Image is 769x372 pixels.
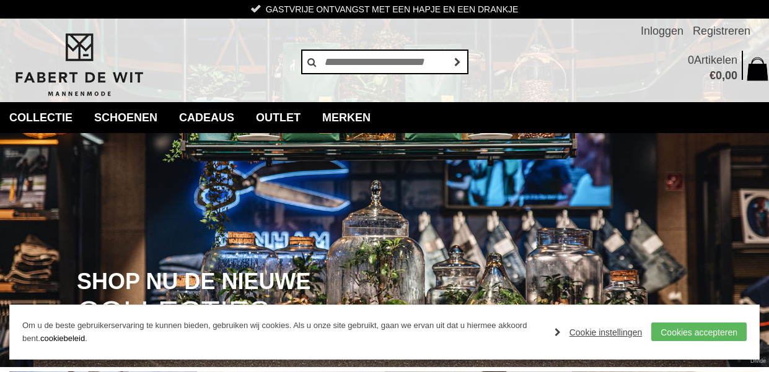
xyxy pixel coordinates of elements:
p: Om u de beste gebruikerservaring te kunnen bieden, gebruiken wij cookies. Als u onze site gebruik... [22,319,542,345]
span: SHOP NU DE NIEUWE [77,270,310,293]
span: Artikelen [694,54,737,66]
span: 00 [725,69,737,82]
a: Cookies accepteren [651,322,747,341]
a: Inloggen [641,19,683,43]
a: Schoenen [85,102,167,133]
a: Divide [750,353,766,369]
span: 0 [688,54,694,66]
span: , [722,69,725,82]
a: Registreren [693,19,750,43]
a: cookiebeleid [40,334,85,343]
img: Fabert de Wit [9,32,149,98]
span: € [710,69,716,82]
a: Cadeaus [170,102,244,133]
a: Merken [313,102,380,133]
span: 0 [716,69,722,82]
span: COLLECTIES [77,297,270,329]
a: Cookie instellingen [555,323,643,342]
a: Outlet [247,102,310,133]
